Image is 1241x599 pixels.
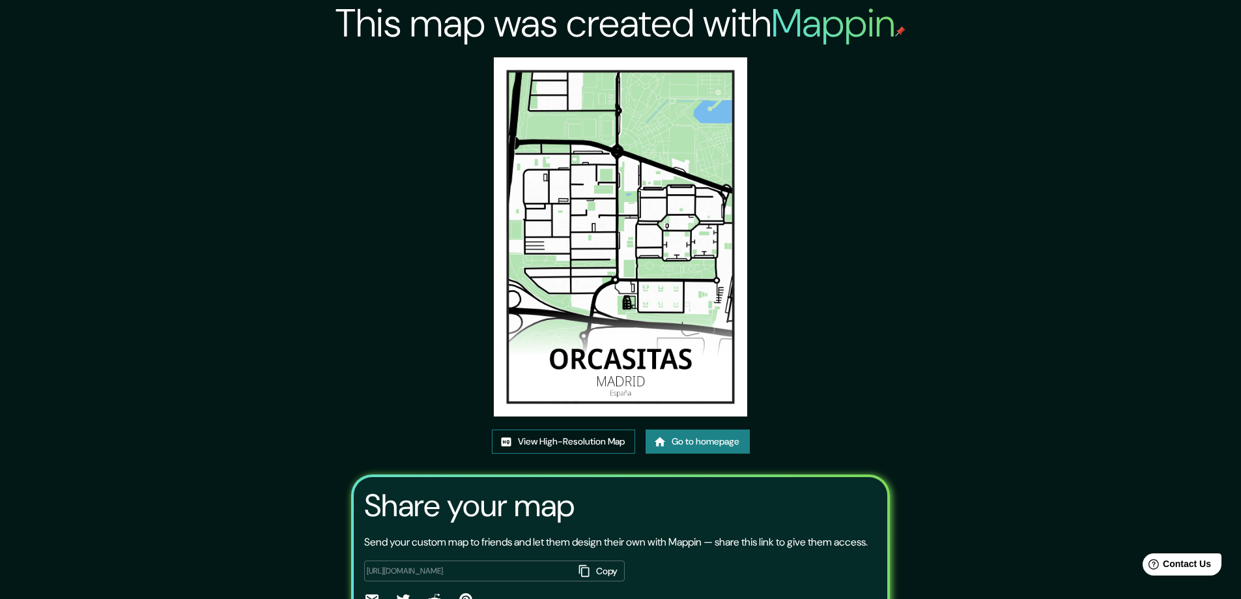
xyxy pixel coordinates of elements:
[492,430,635,454] a: View High-Resolution Map
[494,57,748,416] img: created-map
[364,488,575,524] h3: Share your map
[895,26,906,37] img: mappin-pin
[1125,548,1227,585] iframe: Help widget launcher
[646,430,750,454] a: Go to homepage
[574,561,625,582] button: Copy
[364,534,868,550] p: Send your custom map to friends and let them design their own with Mappin — share this link to gi...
